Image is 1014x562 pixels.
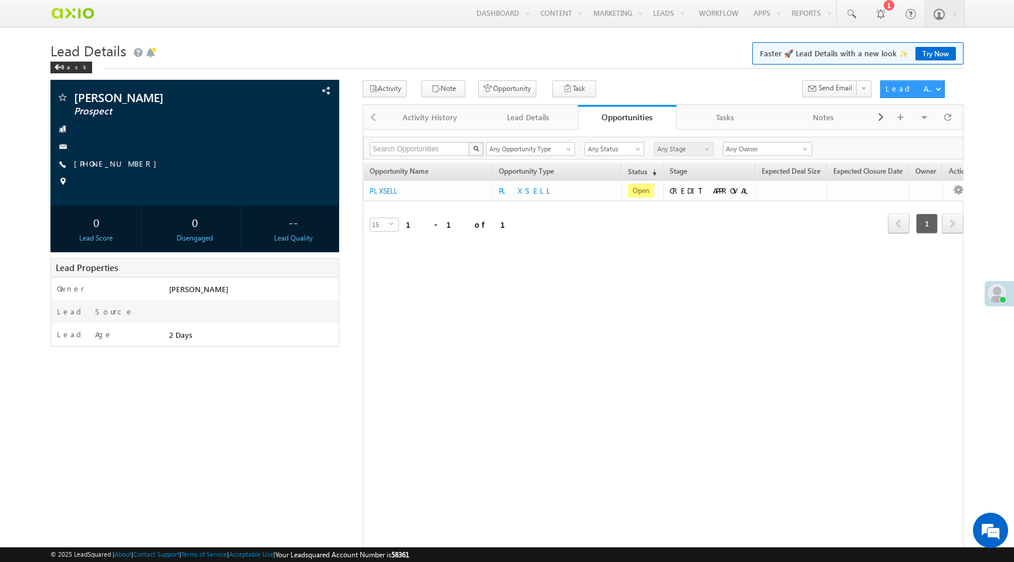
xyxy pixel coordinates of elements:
[74,92,254,103] span: [PERSON_NAME]
[628,184,654,198] span: Open
[166,329,339,346] div: 2 Days
[473,145,479,151] img: Search
[833,167,903,175] span: Expected Closure Date
[756,165,826,180] a: Expected Deal Size
[133,550,180,558] a: Contact Support
[775,105,873,130] a: Notes
[916,214,938,233] span: 1
[942,215,964,233] a: next
[585,144,641,154] span: Any Status
[370,218,389,231] span: 15
[486,142,575,156] a: Any Opportunity Type
[552,80,596,97] button: Task
[251,211,336,233] div: --
[251,233,336,243] div: Lead Quality
[784,110,863,124] div: Notes
[686,110,765,124] div: Tasks
[50,61,98,71] a: Back
[647,168,657,177] span: (sorted descending)
[885,83,935,94] div: Lead Actions
[275,550,409,559] span: Your Leadsquared Account Number is
[584,142,644,156] a: Any Status
[827,165,908,180] a: Expected Closure Date
[153,233,238,243] div: Disengaged
[370,167,428,175] span: Opportunity Name
[493,165,621,180] span: Opportunity Type
[943,165,978,180] span: Actions
[880,80,945,98] button: Lead Actions
[479,105,578,130] a: Lead Details
[915,167,936,175] span: Owner
[406,218,519,231] div: 1 - 1 of 1
[489,110,567,124] div: Lead Details
[888,215,910,233] a: prev
[370,187,397,195] a: PL XSELL
[587,111,668,123] div: Opportunities
[181,550,227,558] a: Terms of Service
[670,167,687,175] span: Stage
[915,47,956,60] a: Try Now
[391,550,409,559] span: 58361
[364,165,434,180] a: Opportunity Name
[421,80,465,97] button: Note
[499,184,616,198] a: PL XSELL
[381,105,480,130] a: Activity History
[760,48,956,59] span: Faster 🚀 Lead Details with a new look ✨
[677,105,775,130] a: Tasks
[363,80,407,97] button: Activity
[56,262,118,273] span: Lead Properties
[802,80,857,97] button: Send Email
[74,158,163,170] span: [PHONE_NUMBER]
[762,167,820,175] span: Expected Deal Size
[53,211,138,233] div: 0
[391,110,469,124] div: Activity History
[670,185,751,196] div: CREDIT APPROVAL
[942,214,964,233] span: next
[478,80,536,97] button: Opportunity
[389,221,398,226] span: select
[50,41,126,60] span: Lead Details
[53,233,138,243] div: Lead Score
[654,144,710,154] span: Any Stage
[796,143,811,155] a: Show All Items
[578,105,677,130] a: Opportunities
[153,211,238,233] div: 0
[114,550,131,558] a: About
[57,283,84,294] label: Owner
[654,142,714,156] a: Any Stage
[57,329,113,340] label: Lead Age
[50,62,92,73] div: Back
[74,106,254,117] span: Prospect
[486,144,567,154] span: Any Opportunity Type
[888,214,910,233] span: prev
[622,165,663,180] a: Status(sorted descending)
[664,165,693,180] a: Stage
[169,284,228,294] span: [PERSON_NAME]
[50,549,409,560] span: © 2025 LeadSquared | | | | |
[50,3,94,23] img: Custom Logo
[819,83,852,93] span: Send Email
[229,550,273,558] a: Acceptable Use
[723,142,812,156] input: Type to Search
[57,306,134,317] label: Lead Source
